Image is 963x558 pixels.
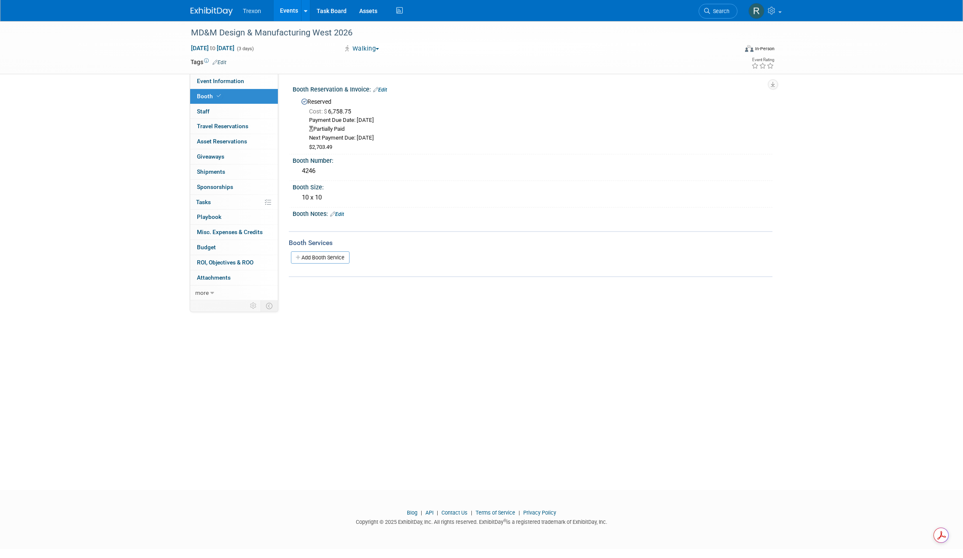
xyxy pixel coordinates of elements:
span: Playbook [197,213,221,220]
a: Terms of Service [476,509,515,516]
a: Booth [190,89,278,104]
span: | [516,509,522,516]
span: | [469,509,474,516]
div: Event Rating [751,58,774,62]
a: Search [699,4,737,19]
span: (3 days) [236,46,254,51]
span: | [435,509,440,516]
span: 6,758.75 [309,108,355,115]
span: to [209,45,217,51]
a: ROI, Objectives & ROO [190,255,278,270]
span: Staff [197,108,210,115]
a: Blog [407,509,417,516]
a: Tasks [190,195,278,210]
td: Toggle Event Tabs [261,300,278,311]
div: Booth Services [289,238,772,248]
a: Misc. Expenses & Credits [190,225,278,240]
div: Booth Reservation & Invoice: [293,83,772,94]
a: Edit [213,59,226,65]
a: Contact Us [441,509,468,516]
a: Sponsorships [190,180,278,194]
span: Shipments [197,168,225,175]
a: more [190,286,278,300]
a: Privacy Policy [523,509,556,516]
span: Attachments [197,274,231,281]
span: Tasks [196,199,211,205]
td: Personalize Event Tab Strip [246,300,261,311]
a: Event Information [190,74,278,89]
td: Tags [191,58,226,66]
div: Booth Number: [293,154,772,165]
div: Booth Size: [293,181,772,191]
a: Attachments [190,270,278,285]
span: Asset Reservations [197,138,247,145]
span: Event Information [197,78,244,84]
span: more [195,289,209,296]
img: Ryan Flores [748,3,764,19]
span: Cost: $ [309,108,328,115]
span: [DATE] [DATE] [191,44,235,52]
div: 4246 [299,164,766,178]
a: Edit [330,211,344,217]
div: Next Payment Due: [DATE] [309,134,766,142]
span: Booth [197,93,223,100]
div: MD&M Design & Manufacturing West 2026 [188,25,725,40]
a: API [425,509,433,516]
span: | [419,509,424,516]
a: Add Booth Service [291,251,350,264]
span: Budget [197,244,216,251]
div: Partially Paid [309,125,766,133]
a: Travel Reservations [190,119,278,134]
div: Payment Due Date: [DATE] [309,116,766,124]
sup: ® [503,518,506,523]
a: Playbook [190,210,278,224]
span: Misc. Expenses & Credits [197,229,263,235]
a: Edit [373,87,387,93]
div: In-Person [755,46,775,52]
i: Booth reservation complete [217,94,221,98]
span: Travel Reservations [197,123,248,129]
button: Walking [340,44,383,53]
div: Event Format [688,44,775,57]
div: Booth Notes: [293,208,772,218]
a: Shipments [190,164,278,179]
div: 10 x 10 [299,191,766,204]
span: Giveaways [197,153,224,160]
img: Format-Inperson.png [745,45,753,52]
img: ExhibitDay [191,7,233,16]
a: Staff [190,104,278,119]
span: Trexon [243,8,261,14]
a: Giveaways [190,149,278,164]
a: Asset Reservations [190,134,278,149]
span: Search [710,8,729,14]
div: Reserved [299,95,766,151]
div: $2,703.49 [309,144,766,151]
a: Budget [190,240,278,255]
span: ROI, Objectives & ROO [197,259,253,266]
span: Sponsorships [197,183,233,190]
